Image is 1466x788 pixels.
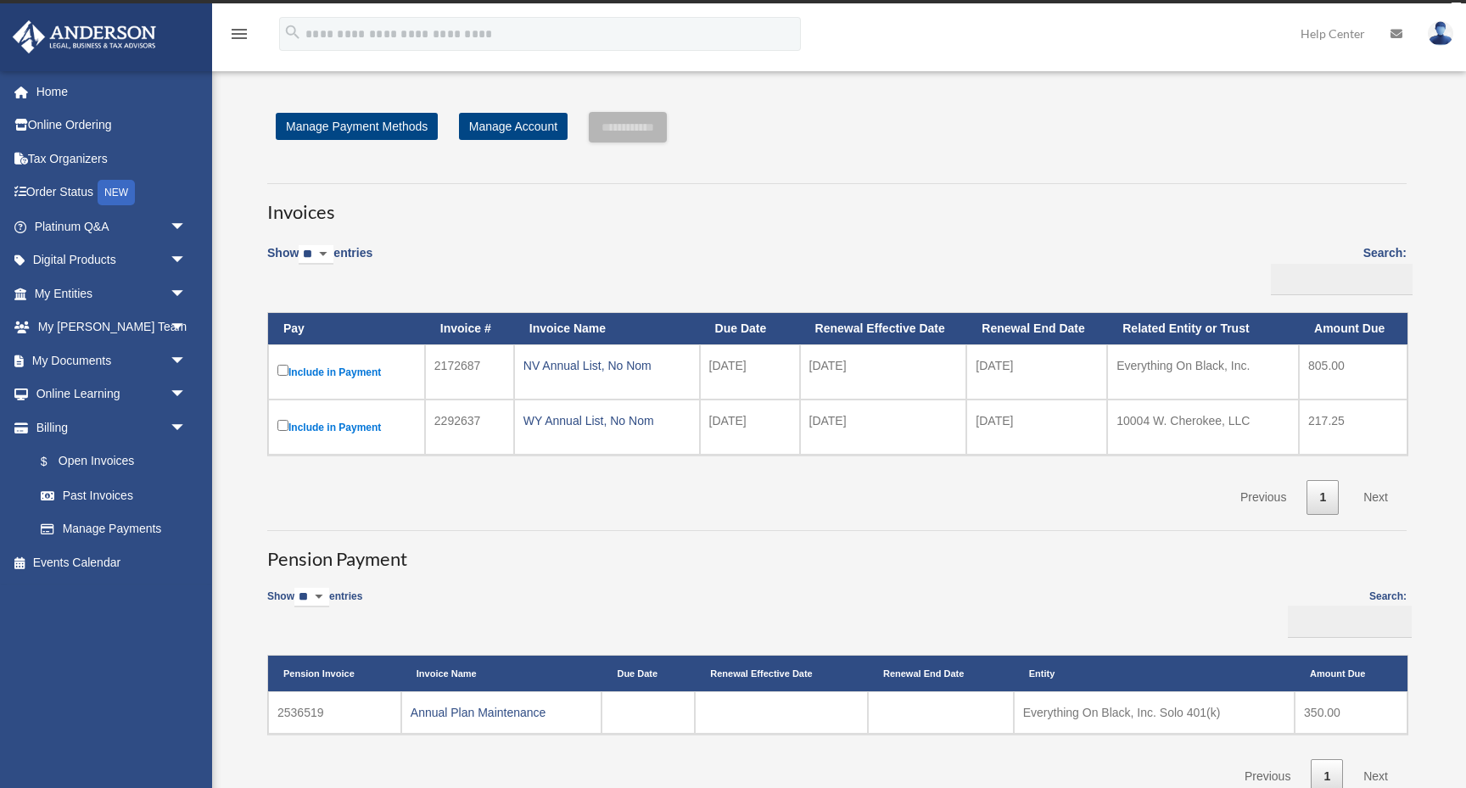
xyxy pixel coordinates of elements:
h3: Invoices [267,183,1407,226]
div: close [1451,3,1462,13]
th: Renewal Effective Date: activate to sort column ascending [800,313,967,344]
i: search [283,23,302,42]
td: [DATE] [966,400,1107,455]
span: $ [50,451,59,472]
a: My [PERSON_NAME] Teamarrow_drop_down [12,310,212,344]
a: My Documentsarrow_drop_down [12,344,212,377]
span: arrow_drop_down [170,210,204,244]
span: arrow_drop_down [170,243,204,278]
label: Search: [1265,243,1407,295]
div: NV Annual List, No Nom [523,354,691,377]
th: Entity: activate to sort column ascending [1014,656,1295,691]
th: Due Date: activate to sort column ascending [602,656,695,691]
h3: Pension Payment [267,530,1407,573]
a: Past Invoices [24,478,204,512]
img: Anderson Advisors Platinum Portal [8,20,161,53]
th: Pay: activate to sort column descending [268,313,425,344]
span: arrow_drop_down [170,377,204,412]
td: 350.00 [1295,691,1407,734]
th: Due Date: activate to sort column ascending [700,313,800,344]
img: User Pic [1428,21,1453,46]
a: Manage Payment Methods [276,113,438,140]
a: Digital Productsarrow_drop_down [12,243,212,277]
input: Search: [1271,264,1413,296]
a: Events Calendar [12,545,212,579]
input: Include in Payment [277,365,288,376]
label: Show entries [267,588,362,624]
a: Tax Organizers [12,142,212,176]
select: Showentries [294,588,329,607]
a: Next [1351,480,1401,515]
label: Search: [1283,588,1407,638]
span: arrow_drop_down [170,310,204,345]
span: arrow_drop_down [170,277,204,311]
a: Online Ordering [12,109,212,143]
span: arrow_drop_down [170,411,204,445]
select: Showentries [299,245,333,265]
a: Annual Plan Maintenance [411,706,546,719]
a: $Open Invoices [24,444,195,479]
a: Online Learningarrow_drop_down [12,377,212,411]
label: Show entries [267,243,372,282]
th: Amount Due: activate to sort column ascending [1299,313,1407,344]
th: Amount Due: activate to sort column ascending [1295,656,1407,691]
input: Search: [1288,606,1412,638]
th: Renewal End Date: activate to sort column ascending [966,313,1107,344]
i: menu [229,24,249,44]
td: 10004 W. Cherokee, LLC [1107,400,1299,455]
td: 805.00 [1299,344,1407,400]
th: Renewal Effective Date: activate to sort column ascending [695,656,868,691]
td: [DATE] [700,344,800,400]
div: NEW [98,180,135,205]
td: 2292637 [425,400,514,455]
div: WY Annual List, No Nom [523,409,691,433]
th: Invoice Name: activate to sort column ascending [514,313,700,344]
a: Previous [1228,480,1299,515]
td: [DATE] [800,344,967,400]
a: Home [12,75,212,109]
a: Order StatusNEW [12,176,212,210]
td: 217.25 [1299,400,1407,455]
th: Invoice #: activate to sort column ascending [425,313,514,344]
th: Renewal End Date: activate to sort column ascending [868,656,1014,691]
td: [DATE] [700,400,800,455]
th: Pension Invoice: activate to sort column descending [268,656,401,691]
input: Include in Payment [277,420,288,431]
a: My Entitiesarrow_drop_down [12,277,212,310]
td: [DATE] [966,344,1107,400]
a: Billingarrow_drop_down [12,411,204,444]
a: Platinum Q&Aarrow_drop_down [12,210,212,243]
a: Manage Account [459,113,568,140]
td: 2172687 [425,344,514,400]
label: Include in Payment [277,361,416,383]
label: Include in Payment [277,416,416,438]
a: menu [229,30,249,44]
td: Everything On Black, Inc. [1107,344,1299,400]
a: Manage Payments [24,512,204,546]
td: [DATE] [800,400,967,455]
span: arrow_drop_down [170,344,204,378]
th: Invoice Name: activate to sort column ascending [401,656,602,691]
td: Everything On Black, Inc. Solo 401(k) [1014,691,1295,734]
a: 1 [1307,480,1339,515]
th: Related Entity or Trust: activate to sort column ascending [1107,313,1299,344]
td: 2536519 [268,691,401,734]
